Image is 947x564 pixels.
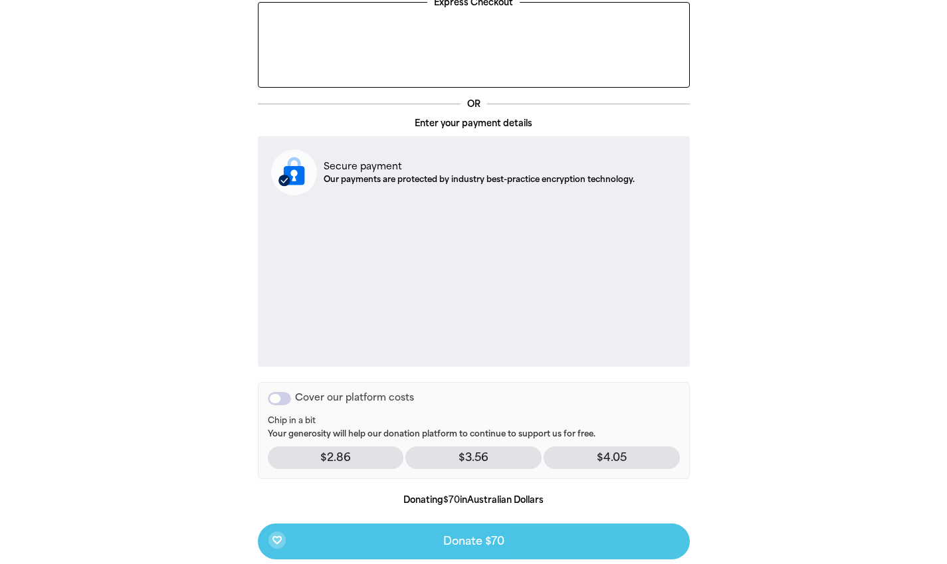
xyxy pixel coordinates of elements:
[324,159,635,173] p: Secure payment
[258,494,690,507] p: Donating in Australian Dollars
[268,392,291,405] button: Cover our platform costs
[258,117,690,130] p: Enter your payment details
[544,446,680,469] p: $4.05
[268,206,679,355] iframe: Secure payment input frame
[324,173,635,185] p: Our payments are protected by industry best-practice encryption technology.
[268,416,680,426] span: Chip in a bit
[268,416,680,440] p: Your generosity will help our donation platform to continue to support us for free.
[268,446,404,469] p: $2.86
[405,446,542,469] p: $3.56
[461,98,487,111] p: OR
[443,495,460,505] b: $70
[265,9,683,37] iframe: Secure payment button frame
[265,43,683,79] iframe: PayPal-paypal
